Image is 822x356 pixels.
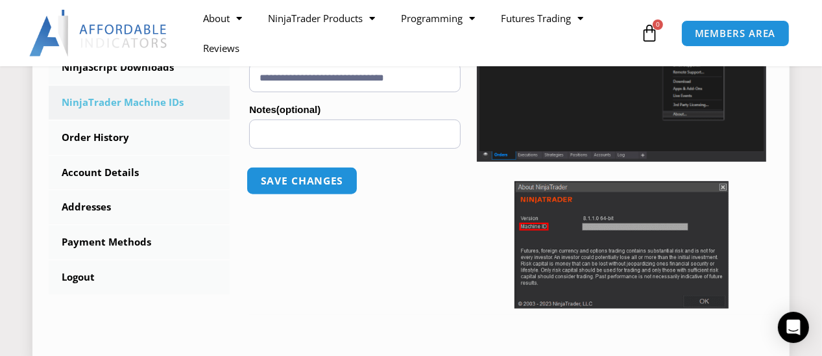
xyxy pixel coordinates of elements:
a: Logout [49,261,230,294]
a: Addresses [49,190,230,224]
div: Open Intercom Messenger [778,312,809,343]
a: MEMBERS AREA [681,20,790,47]
a: NinjaTrader Machine IDs [49,86,230,120]
a: About [190,3,255,33]
label: Notes [249,100,461,120]
span: MEMBERS AREA [695,29,776,38]
img: LogoAI | Affordable Indicators – NinjaTrader [29,10,169,57]
a: Account Details [49,156,230,190]
a: Futures Trading [488,3,596,33]
span: (optional) [276,104,320,115]
a: Programming [388,3,488,33]
a: Order History [49,121,230,155]
nav: Menu [190,3,637,63]
span: 0 [653,19,663,30]
button: Save changes [247,167,357,195]
a: 0 [621,14,678,52]
a: Payment Methods [49,225,230,259]
img: Screenshot 2025-01-17 1155544 | Affordable Indicators – NinjaTrader [477,31,766,162]
a: NinjaScript Downloads [49,51,230,84]
a: Reviews [190,33,252,63]
img: Screenshot 2025-01-17 114931 | Affordable Indicators – NinjaTrader [514,181,729,309]
a: NinjaTrader Products [255,3,388,33]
